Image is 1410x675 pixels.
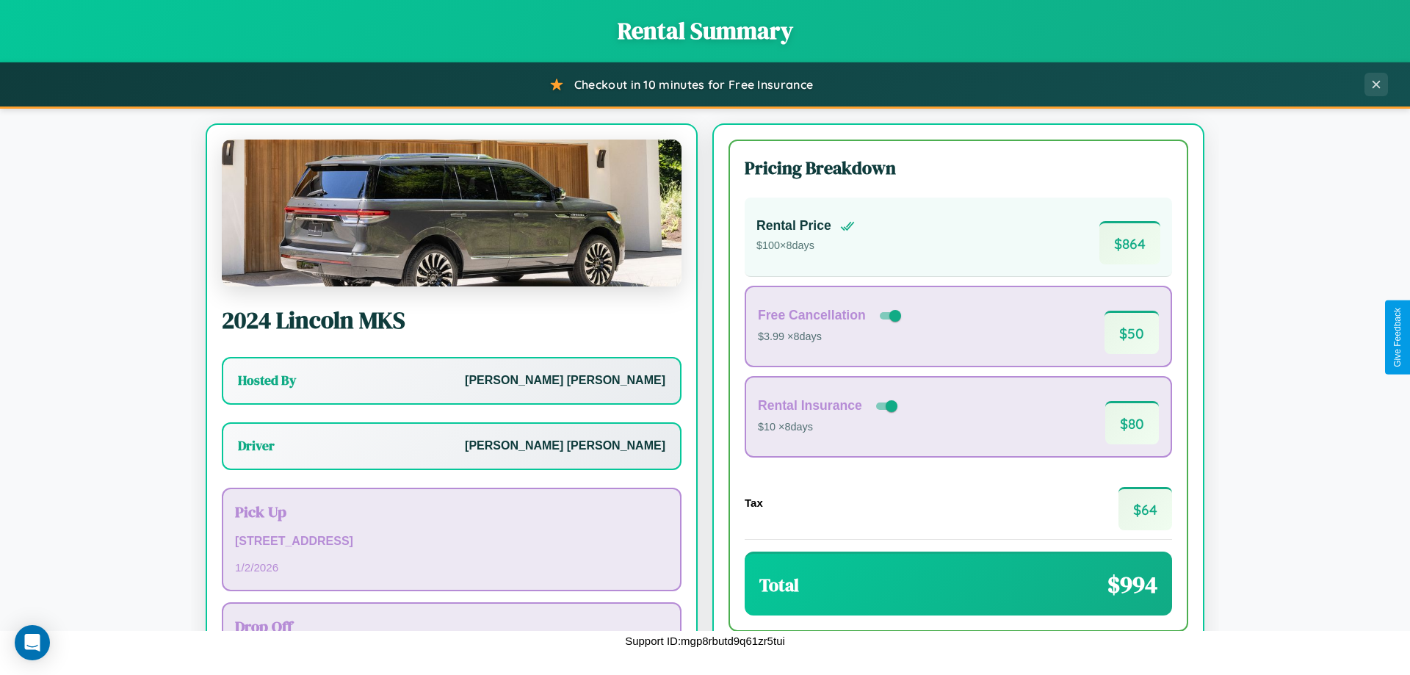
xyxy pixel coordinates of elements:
p: [STREET_ADDRESS] [235,531,668,552]
span: $ 864 [1099,221,1160,264]
h2: 2024 Lincoln MKS [222,304,681,336]
h4: Rental Insurance [758,398,862,414]
h1: Rental Summary [15,15,1395,47]
p: [PERSON_NAME] [PERSON_NAME] [465,370,665,391]
h3: Drop Off [235,616,668,637]
p: $10 × 8 days [758,418,900,437]
p: $ 100 × 8 days [756,237,855,256]
span: $ 994 [1107,568,1157,601]
h3: Pricing Breakdown [745,156,1172,180]
p: Support ID: mgp8rbutd9q61zr5tui [625,631,785,651]
h4: Rental Price [756,218,831,234]
div: Open Intercom Messenger [15,625,50,660]
div: Give Feedback [1392,308,1403,367]
h4: Free Cancellation [758,308,866,323]
p: $3.99 × 8 days [758,328,904,347]
h3: Total [759,573,799,597]
span: $ 64 [1118,487,1172,530]
h3: Hosted By [238,372,296,389]
span: Checkout in 10 minutes for Free Insurance [574,77,813,92]
img: Lincoln MKS [222,140,681,286]
h3: Driver [238,437,275,455]
h4: Tax [745,497,763,509]
p: [PERSON_NAME] [PERSON_NAME] [465,436,665,457]
span: $ 50 [1104,311,1159,354]
p: 1 / 2 / 2026 [235,557,668,577]
h3: Pick Up [235,501,668,522]
span: $ 80 [1105,401,1159,444]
